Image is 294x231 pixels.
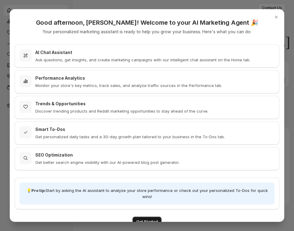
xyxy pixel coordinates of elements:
[15,19,279,26] h2: Good afternoon , [PERSON_NAME] ! Welcome to your AI Marketing Agent 🎉
[136,218,158,225] span: Get Started
[35,108,208,114] p: Discover trending products and Reddit marketing opportunities to stay ahead of the curve.
[35,82,222,88] p: Monitor your store's key metrics, track sales, and analyze traffic sources in the Performance tab.
[35,49,250,56] h3: AI Chat Assistant
[35,101,208,107] h3: Trends & Opportunities
[35,152,179,158] h3: SEO Optimization
[272,13,281,21] button: Close
[133,217,161,226] button: Get Started
[35,75,222,81] h3: Performance Analytics
[15,29,279,35] p: Your personalized marketing assistant is ready to help you grow your business. Here's what you ca...
[31,188,46,193] strong: Pro tip:
[24,187,270,200] p: 💡 Start by asking the AI assistant to analyze your store performance or check out your personaliz...
[35,159,179,165] p: Get better search engine visibility with our AI-powered blog post generator.
[35,57,250,63] p: Ask questions, get insights, and create marketing campaigns with our intelligent chat assistant o...
[35,126,225,132] h3: Smart To-Dos
[35,134,225,140] p: Get personalized daily tasks and a 30-day growth plan tailored to your business in the To-Dos tab.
